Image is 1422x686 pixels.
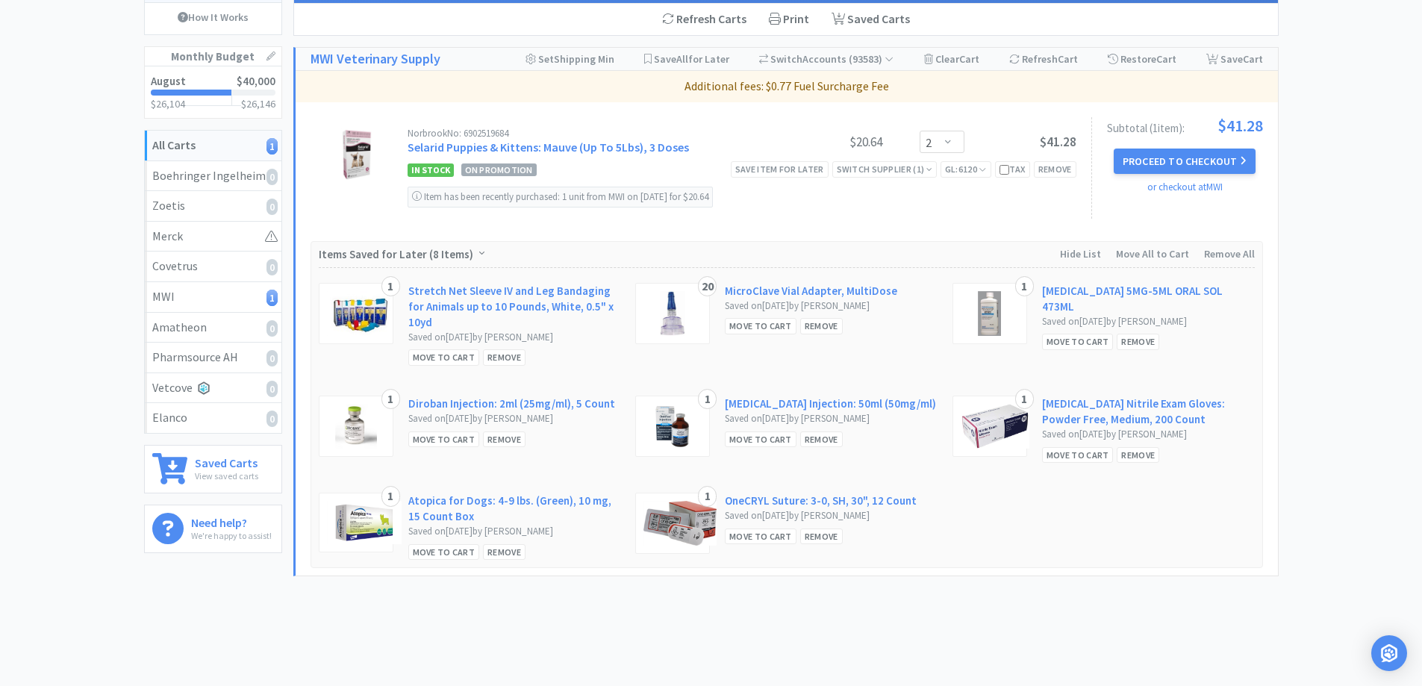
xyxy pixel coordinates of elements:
[660,291,685,336] img: 077a1c0ae645428e9485c90d8aa872ee_18303.png
[145,66,281,118] a: August$40,000$26,104$26,146
[538,52,554,66] span: Set
[151,97,185,110] span: $26,104
[408,349,480,365] div: Move to Cart
[152,287,274,307] div: MWI
[408,524,621,540] div: Saved on [DATE] by [PERSON_NAME]
[698,276,717,297] div: 20
[1060,247,1101,261] span: Hide List
[526,48,614,70] div: Shipping Min
[654,52,729,66] span: Save for Later
[145,403,281,433] a: Elanco0
[327,501,402,544] img: 1b27e84c1f3b43cfa568cee45c29241c_173075.png
[725,493,917,508] a: OneCRYL Suture: 3-0, SH, 30", 12 Count
[770,133,882,151] div: $20.64
[195,453,258,469] h6: Saved Carts
[1108,48,1176,70] div: Restore
[1147,181,1223,193] a: or checkout at MWI
[152,408,274,428] div: Elanco
[266,411,278,427] i: 0
[266,350,278,367] i: 0
[152,227,274,246] div: Merck
[1040,134,1076,150] span: $41.28
[959,52,979,66] span: Cart
[311,49,440,70] h1: MWI Veterinary Supply
[152,318,274,337] div: Amatheon
[1107,117,1263,134] div: Subtotal ( 1 item ):
[408,187,713,208] div: Item has been recently purchased: 1 unit from MWI on [DATE] for $20.64
[145,373,281,404] a: Vetcove0
[408,163,454,177] span: In Stock
[725,396,936,411] a: [MEDICAL_DATA] Injection: 50ml (50mg/ml)
[433,247,470,261] span: 8 Items
[145,313,281,343] a: Amatheon0
[145,282,281,313] a: MWI1
[266,169,278,185] i: 0
[191,528,272,543] p: We're happy to assist!
[191,513,272,528] h6: Need help?
[1015,276,1034,297] div: 1
[837,162,932,176] div: Switch Supplier ( 1 )
[381,389,400,410] div: 1
[1034,161,1076,177] div: Remove
[145,3,281,31] a: How It Works
[145,161,281,192] a: Boehringer Ingelheim0
[1371,635,1407,671] div: Open Intercom Messenger
[327,291,392,336] img: 97e9999630a8474fa87885ec07065c51_10723.png
[1000,162,1026,176] div: Tax
[924,48,979,70] div: Clear
[1042,283,1255,314] a: [MEDICAL_DATA] 5MG-5ML ORAL SOL 473ML
[1042,314,1255,330] div: Saved on [DATE] by [PERSON_NAME]
[237,74,275,88] span: $40,000
[461,163,537,176] span: On Promotion
[408,431,480,447] div: Move to Cart
[1015,389,1034,410] div: 1
[1206,48,1263,70] div: Save
[408,411,621,427] div: Saved on [DATE] by [PERSON_NAME]
[302,77,1272,96] p: Additional fees: $0.77 Fuel Surcharge Fee
[266,138,278,155] i: 1
[698,486,717,507] div: 1
[381,486,400,507] div: 1
[241,99,275,109] h3: $
[800,318,843,334] div: Remove
[408,544,480,560] div: Move to Cart
[145,222,281,252] a: Merck
[483,544,526,560] div: Remove
[698,389,717,410] div: 1
[266,290,278,306] i: 1
[725,283,897,299] a: MicroClave Vial Adapter, MultiDose
[145,343,281,373] a: Pharmsource AH0
[152,196,274,216] div: Zoetis
[152,137,196,152] strong: All Carts
[725,299,938,314] div: Saved on [DATE] by [PERSON_NAME]
[725,431,796,447] div: Move to Cart
[961,404,1029,449] img: bca2c660c61041c7965bd50161bebfd6_217050.png
[1042,334,1114,349] div: Move to Cart
[1117,447,1159,463] div: Remove
[800,431,843,447] div: Remove
[725,411,938,427] div: Saved on [DATE] by [PERSON_NAME]
[653,404,692,449] img: bca28a9e5f8c483784fa7a5577a2b30b_209217.png
[408,140,689,155] a: Selarid Puppies & Kittens: Mauve (Up To 5Lbs), 3 Doses
[145,252,281,282] a: Covetrus0
[1009,48,1078,70] div: Refresh
[335,404,377,449] img: ed0664083c9f40528aff2eb2f7a0b3ab_221721.png
[676,52,688,66] span: All
[266,259,278,275] i: 0
[152,348,274,367] div: Pharmsource AH
[408,283,621,330] a: Stretch Net Sleeve IV and Leg Bandaging for Animals up to 10 Pounds, White, 0.5" x 10yd
[945,163,987,175] span: GL: 6120
[483,349,526,365] div: Remove
[319,247,477,261] span: Items Saved for Later ( )
[770,52,802,66] span: Switch
[152,257,274,276] div: Covetrus
[408,493,621,524] a: Atopica for Dogs: 4-9 lbs. (Green), 10 mg, 15 Count Box
[820,4,921,35] a: Saved Carts
[1204,247,1255,261] span: Remove All
[152,166,274,186] div: Boehringer Ingelheim
[1116,247,1189,261] span: Move All to Cart
[725,528,796,544] div: Move to Cart
[408,128,770,138] div: Norbrook No: 6902519684
[1217,117,1263,134] span: $41.28
[266,381,278,397] i: 0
